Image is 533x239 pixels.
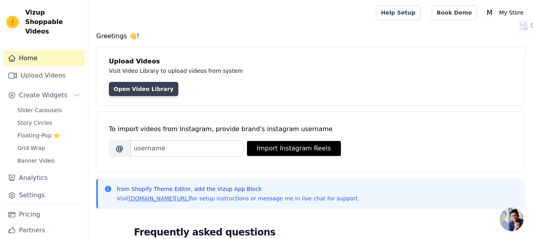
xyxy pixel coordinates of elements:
span: Slider Carousels [17,106,62,114]
a: Floating-Pop ⭐ [13,130,85,141]
span: Create Widgets [19,91,67,100]
a: Open Video Library [109,82,178,96]
span: @ [109,140,130,157]
div: To import videos from Instagram, provide brand's instagram username [109,124,512,134]
input: username [130,140,244,157]
a: Partners [3,222,85,238]
p: Visit Video Library to upload videos from system [109,66,462,76]
a: Banner Video [13,155,85,166]
text: M [487,9,493,17]
a: Settings [3,187,85,203]
button: Import Instagram Reels [247,141,341,156]
div: Open chat [500,208,524,231]
span: Floating-Pop ⭐ [17,132,60,139]
a: Upload Videos [3,68,85,83]
img: Vizup [6,16,19,28]
h4: Greetings 👋! [96,31,525,41]
p: My Store [496,6,527,20]
a: Grid Wrap [13,143,85,154]
a: [DOMAIN_NAME][URL] [129,195,190,202]
a: Help Setup [376,5,421,20]
p: from Shopify Theme Editor, add the Vizup App Block [117,185,359,193]
button: Create Widgets [3,87,85,103]
span: Banner Video [17,157,54,165]
a: Slider Carousels [13,105,85,116]
button: M My Store [483,6,527,20]
h4: Upload Videos [109,57,512,66]
span: Vizup Shoppable Videos [25,8,82,36]
a: Pricing [3,207,85,222]
span: Grid Wrap [17,144,45,152]
a: Book Demo [432,5,477,20]
a: Home [3,50,85,66]
span: Story Circles [17,119,52,127]
a: Story Circles [13,117,85,128]
a: Analytics [3,170,85,186]
p: Visit for setup instructions or message me in live chat for support. [117,195,359,202]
